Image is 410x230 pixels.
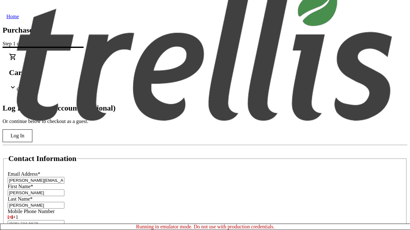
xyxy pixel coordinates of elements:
span: Log In [11,133,24,139]
label: Mobile Phone Number [8,209,55,214]
label: First Name* [8,184,33,189]
label: Email Address* [8,171,40,177]
label: Last Name* [8,196,33,202]
button: Log In [3,129,32,142]
input: (506) 234-5678 [8,220,64,227]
